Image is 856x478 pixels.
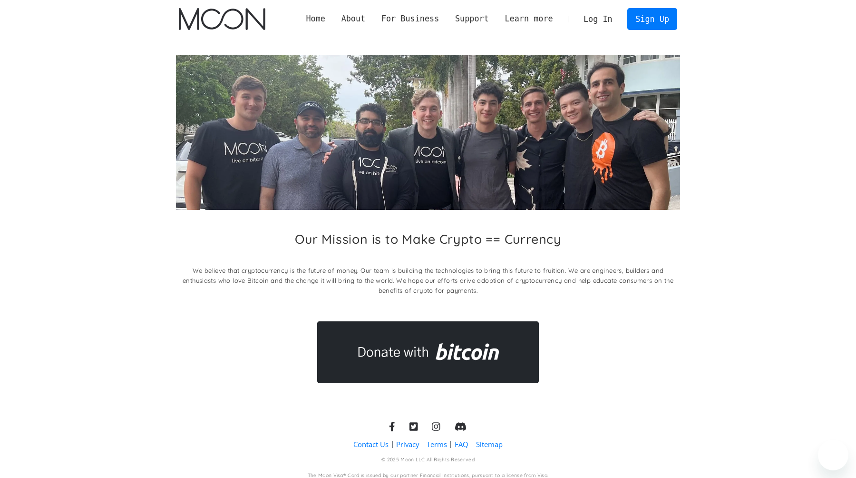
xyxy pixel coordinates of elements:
div: Support [447,13,496,25]
img: Moon Logo [179,8,265,30]
div: For Business [381,13,439,25]
a: Contact Us [353,439,389,449]
h2: Our Mission is to Make Crypto == Currency [295,231,561,247]
p: We believe that cryptocurrency is the future of money. Our team is building the technologies to b... [176,266,681,296]
div: For Business [373,13,447,25]
div: Learn more [505,13,553,25]
div: Learn more [497,13,561,25]
a: Log In [575,9,620,30]
a: Terms [427,439,447,449]
a: home [179,8,265,30]
a: FAQ [455,439,468,449]
div: Support [455,13,489,25]
a: Privacy [396,439,419,449]
a: Home [298,13,333,25]
a: Sitemap [476,439,503,449]
a: Sign Up [627,8,677,30]
div: © 2025 Moon LLC All Rights Reserved [381,457,475,464]
div: About [341,13,366,25]
div: About [333,13,373,25]
iframe: メッセージングウィンドウを開くボタン [818,440,848,470]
